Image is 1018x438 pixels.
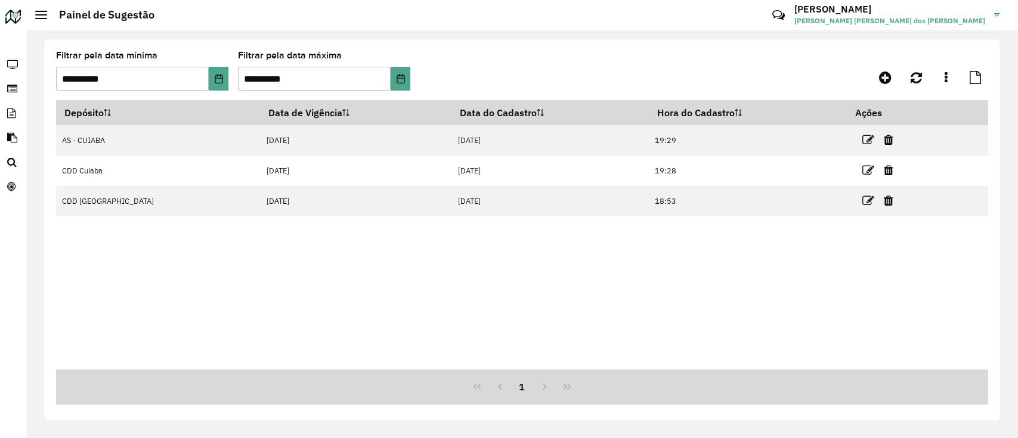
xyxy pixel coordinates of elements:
th: Hora do Cadastro [649,100,847,125]
td: [DATE] [451,186,649,216]
button: 1 [511,375,534,398]
h3: [PERSON_NAME] [794,4,985,15]
a: Excluir [884,132,893,148]
button: Choose Date [391,67,410,91]
td: 18:53 [649,186,847,216]
td: AS - CUIABA [56,125,261,156]
td: [DATE] [261,186,452,216]
h2: Painel de Sugestão [47,8,154,21]
td: CDD [GEOGRAPHIC_DATA] [56,186,261,216]
span: [PERSON_NAME] [PERSON_NAME] dos [PERSON_NAME] [794,15,985,26]
th: Ações [847,100,918,125]
th: Data do Cadastro [451,100,649,125]
td: 19:29 [649,125,847,156]
a: Editar [862,192,874,209]
button: Choose Date [209,67,228,91]
td: [DATE] [261,156,452,186]
td: 19:28 [649,156,847,186]
th: Data de Vigência [261,100,452,125]
td: [DATE] [451,156,649,186]
a: Contato Rápido [766,2,791,28]
td: [DATE] [261,125,452,156]
td: [DATE] [451,125,649,156]
a: Editar [862,162,874,178]
a: Excluir [884,192,893,209]
label: Filtrar pela data máxima [238,48,342,63]
a: Editar [862,132,874,148]
th: Depósito [56,100,261,125]
label: Filtrar pela data mínima [56,48,157,63]
a: Excluir [884,162,893,178]
td: CDD Cuiaba [56,156,261,186]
